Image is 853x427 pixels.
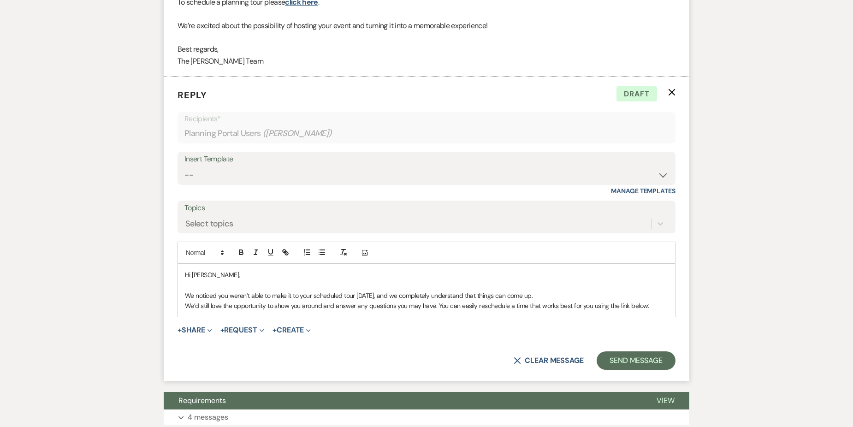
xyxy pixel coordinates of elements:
[178,326,182,334] span: +
[184,113,669,125] p: Recipients*
[184,125,669,142] div: Planning Portal Users
[185,301,668,311] p: We’d still love the opportunity to show you around and answer any questions you may have. You can...
[272,326,311,334] button: Create
[178,44,219,54] span: Best regards,
[178,326,212,334] button: Share
[597,351,675,370] button: Send Message
[178,55,675,67] p: The [PERSON_NAME] Team
[185,291,668,301] p: We noticed you weren’t able to make it to your scheduled tour [DATE], and we completely understan...
[185,270,668,280] p: Hi [PERSON_NAME],
[220,326,225,334] span: +
[514,357,584,364] button: Clear message
[178,89,207,101] span: Reply
[657,396,675,405] span: View
[185,218,233,230] div: Select topics
[164,409,689,425] button: 4 messages
[272,326,277,334] span: +
[642,392,689,409] button: View
[184,153,669,166] div: Insert Template
[611,187,675,195] a: Manage Templates
[184,202,669,215] label: Topics
[188,411,228,423] p: 4 messages
[616,86,657,102] span: Draft
[178,396,226,405] span: Requirements
[220,326,264,334] button: Request
[178,21,487,30] span: We’re excited about the possibility of hosting your event and turning it into a memorable experie...
[164,392,642,409] button: Requirements
[263,127,332,140] span: ( [PERSON_NAME] )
